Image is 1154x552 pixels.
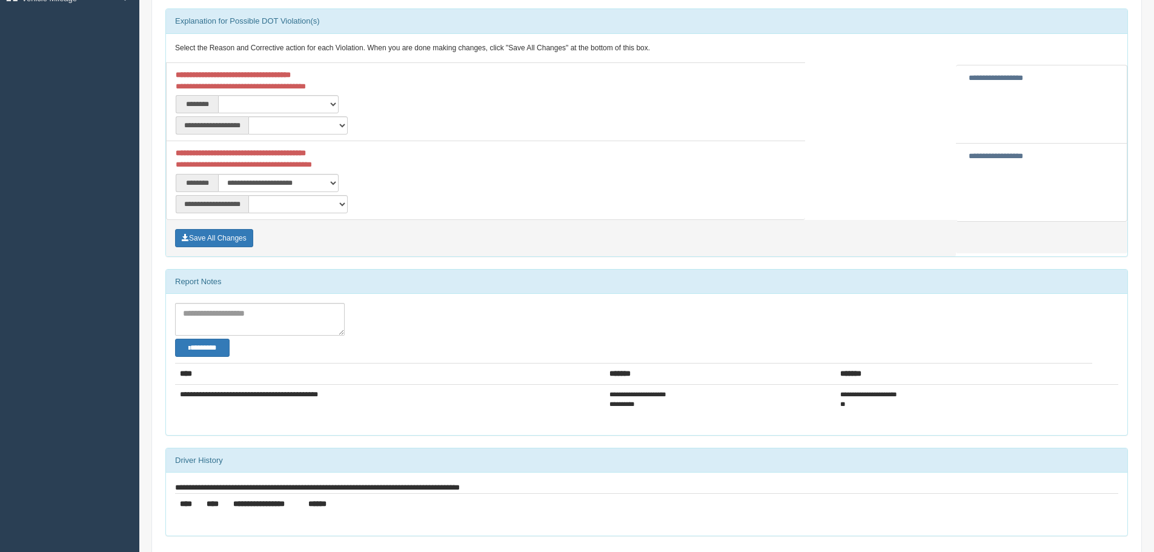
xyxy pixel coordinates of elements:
[175,229,253,247] button: Save
[166,270,1127,294] div: Report Notes
[175,339,230,357] button: Change Filter Options
[166,9,1127,33] div: Explanation for Possible DOT Violation(s)
[166,34,1127,63] div: Select the Reason and Corrective action for each Violation. When you are done making changes, cli...
[166,448,1127,473] div: Driver History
